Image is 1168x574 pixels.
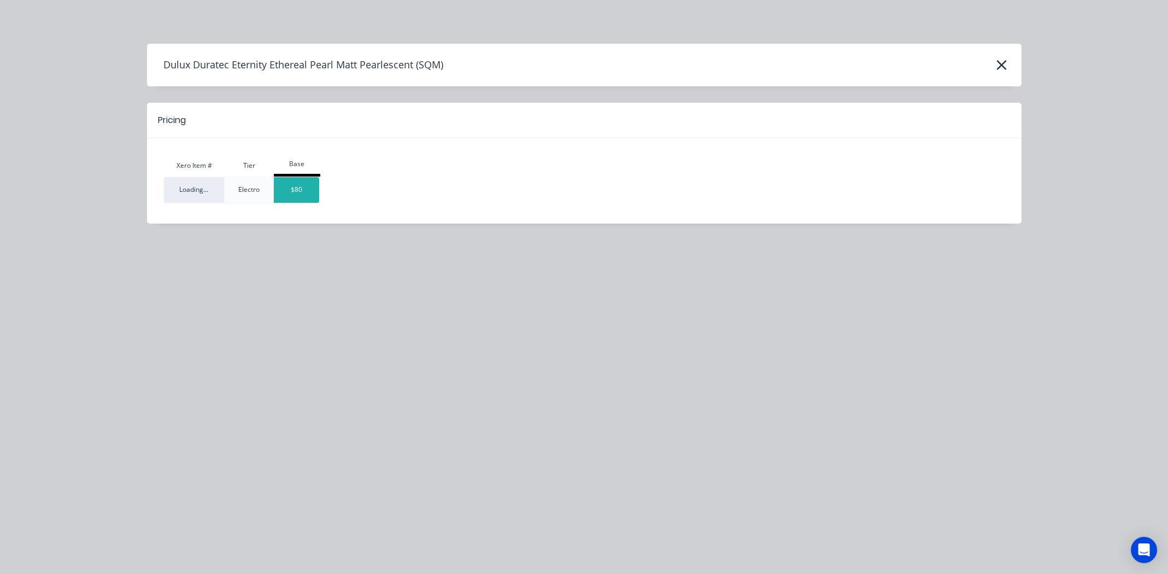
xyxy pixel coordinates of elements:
[158,114,186,127] div: Pricing
[225,185,273,195] div: Electro
[179,185,208,194] span: Loading...
[147,55,443,75] h4: Dulux Duratec Eternity Ethereal Pearl Matt Pearlescent (SQM)
[274,159,320,169] div: Base
[163,161,225,171] div: Xero Item #
[225,161,274,171] div: Tier
[1131,537,1157,563] div: Open Intercom Messenger
[274,185,319,195] div: $80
